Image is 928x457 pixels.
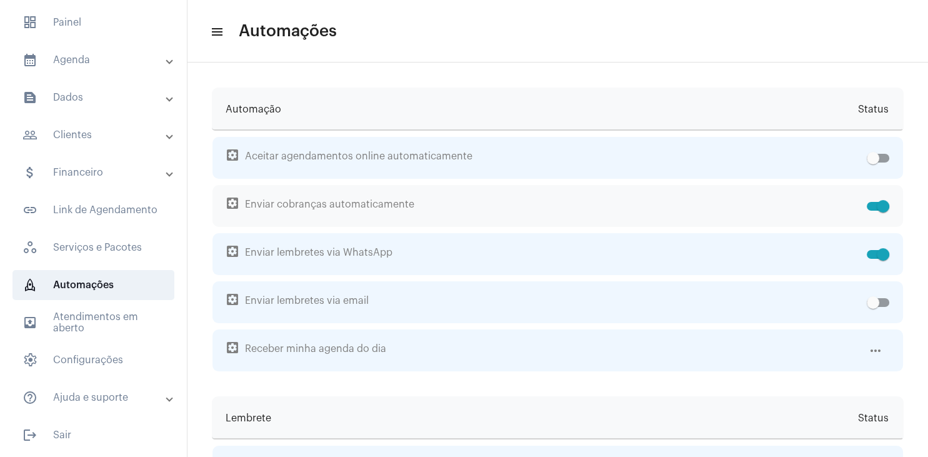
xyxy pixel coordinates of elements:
[7,158,187,188] mat-expansion-panel-header: sidenav iconFinanceiro
[12,270,174,300] span: Automações
[226,137,862,179] span: Aceitar agendamentos online automaticamente
[7,45,187,75] mat-expansion-panel-header: sidenav iconAgenda
[22,390,167,405] mat-panel-title: Ajuda e suporte
[858,88,889,131] span: Status
[12,420,174,450] span: Sair
[7,83,187,113] mat-expansion-panel-header: sidenav iconDados
[22,53,167,68] mat-panel-title: Agenda
[225,244,240,259] mat-icon: settings_applications
[22,278,37,293] span: sidenav icon
[7,383,187,413] mat-expansion-panel-header: sidenav iconAjuda e suporte
[225,340,240,355] mat-icon: settings_applications
[226,88,281,131] span: Automação
[226,397,271,439] span: Lembrete
[12,8,174,38] span: Painel
[858,397,889,439] span: Status
[12,195,174,225] span: Link de Agendamento
[22,240,37,255] span: sidenav icon
[22,165,37,180] mat-icon: sidenav icon
[22,90,167,105] mat-panel-title: Dados
[239,21,337,41] span: Automações
[225,148,240,163] mat-icon: settings_applications
[22,128,167,143] mat-panel-title: Clientes
[22,15,37,30] span: sidenav icon
[22,90,37,105] mat-icon: sidenav icon
[226,329,863,371] span: Receber minha agenda do dia
[225,196,240,211] mat-icon: settings_applications
[7,120,187,150] mat-expansion-panel-header: sidenav iconClientes
[210,24,222,39] mat-icon: sidenav icon
[226,233,862,275] span: Enviar lembretes via WhatsApp
[22,53,37,68] mat-icon: sidenav icon
[12,345,174,375] span: Configurações
[12,308,174,338] span: Atendimentos em aberto
[226,185,862,227] span: Enviar cobranças automaticamente
[22,390,37,405] mat-icon: sidenav icon
[22,203,37,218] mat-icon: sidenav icon
[12,233,174,263] span: Serviços e Pacotes
[22,165,167,180] mat-panel-title: Financeiro
[22,128,37,143] mat-icon: sidenav icon
[868,343,883,358] mat-icon: more_horiz
[225,292,240,307] mat-icon: settings_applications
[22,353,37,368] span: sidenav icon
[22,428,37,443] mat-icon: sidenav icon
[22,315,37,330] mat-icon: sidenav icon
[226,281,862,323] span: Enviar lembretes via email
